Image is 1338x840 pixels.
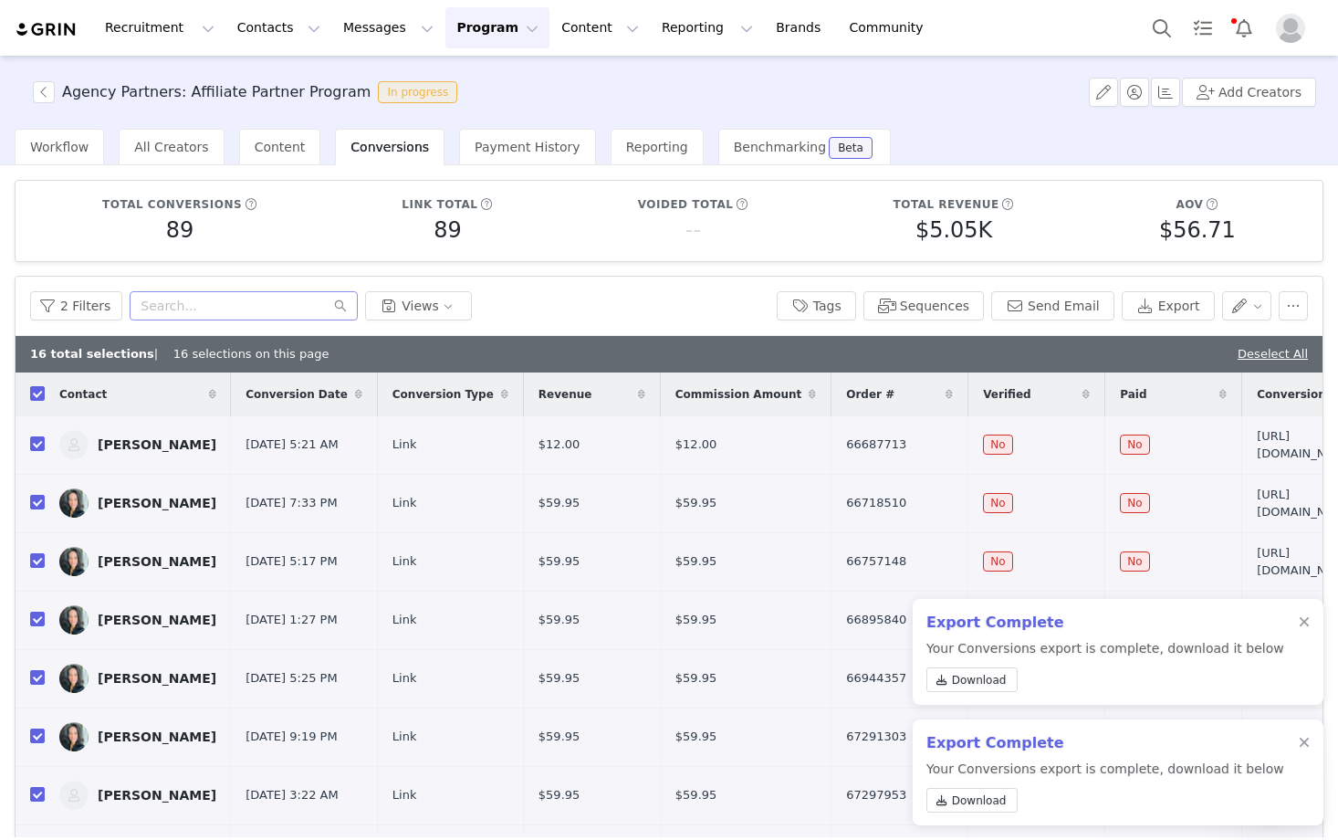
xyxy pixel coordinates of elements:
a: [PERSON_NAME] [59,781,216,810]
h5: Voided total [638,196,734,213]
img: 9059611c-4b5a-45f7-be50-b29a0fd59696.jpg [59,605,89,635]
p: Your Conversions export is complete, download it below [926,639,1284,699]
span: 67297953 [846,786,906,804]
a: [PERSON_NAME] [59,430,216,459]
button: Content [550,7,650,48]
span: 66895840 [846,611,906,629]
span: No [1120,435,1149,455]
div: [PERSON_NAME] [98,496,216,510]
span: $59.95 [675,552,717,571]
img: placeholder-contacts.jpeg [59,430,89,459]
div: [PERSON_NAME] [98,437,216,452]
button: 2 Filters [30,291,122,320]
div: [PERSON_NAME] [98,730,216,744]
a: grin logo [15,21,78,38]
a: Download [926,667,1018,692]
span: 66757148 [846,552,906,571]
a: [PERSON_NAME] [59,605,216,635]
span: Link [392,436,417,454]
i: icon: search [334,299,347,312]
span: [DATE] 5:21 AM [246,436,339,454]
span: $12.00 [538,436,580,454]
span: Paid [1120,386,1146,403]
span: Link [392,786,417,804]
span: [DATE] 3:22 AM [246,786,339,804]
img: 9059611c-4b5a-45f7-be50-b29a0fd59696.jpg [59,722,89,751]
span: No [983,435,1012,455]
h5: $5.05K [915,214,992,247]
h5: AOV [1176,196,1203,213]
a: [PERSON_NAME] [59,547,216,576]
div: [PERSON_NAME] [98,554,216,569]
span: $59.95 [538,552,580,571]
span: $59.95 [675,611,717,629]
button: Export [1122,291,1215,320]
button: Program [445,7,549,48]
button: Profile [1265,14,1323,43]
span: Payment History [475,140,580,154]
div: | 16 selections on this page [30,345,329,363]
span: [DATE] 1:27 PM [246,611,337,629]
button: Sequences [863,291,984,320]
span: $59.95 [538,611,580,629]
span: Link [392,728,417,746]
span: All Creators [134,140,208,154]
span: 67291303 [846,728,906,746]
a: Brands [765,7,837,48]
span: Revenue [538,386,592,403]
span: [object Object] [33,81,465,103]
span: 66687713 [846,436,906,454]
span: $59.95 [538,728,580,746]
span: $12.00 [675,436,717,454]
h5: Total conversions [102,196,242,213]
span: $59.95 [675,669,717,688]
button: Add Creators [1182,78,1316,107]
span: [DATE] 7:33 PM [246,494,337,512]
img: placeholder-profile.jpg [1276,14,1305,43]
span: [DATE] 5:17 PM [246,552,337,571]
button: Notifications [1224,7,1264,48]
a: [PERSON_NAME] [59,722,216,751]
span: $59.95 [675,728,717,746]
b: 16 total selections [30,347,154,361]
span: [DATE] 5:25 PM [246,669,337,688]
span: In progress [378,81,457,103]
button: Recruitment [94,7,225,48]
span: Conversions [350,140,429,154]
p: Your Conversions export is complete, download it below [926,760,1284,820]
img: placeholder-contacts.jpeg [59,781,89,810]
h2: Export Complete [926,732,1284,754]
span: Benchmarking [734,140,826,154]
span: Download [952,672,1007,688]
button: Tags [777,291,856,320]
img: 9059611c-4b5a-45f7-be50-b29a0fd59696.jpg [59,488,89,518]
input: Search... [130,291,358,320]
h2: Export Complete [926,612,1284,634]
button: Contacts [226,7,331,48]
h5: Total revenue [894,196,999,213]
span: Download [952,793,1007,809]
a: Community [839,7,943,48]
span: 66718510 [846,494,906,512]
a: [PERSON_NAME] [59,664,216,693]
span: Order # [846,386,894,403]
span: 66944357 [846,669,906,688]
button: Reporting [651,7,764,48]
h5: 89 [166,214,194,247]
span: No [1120,551,1149,572]
img: 9059611c-4b5a-45f7-be50-b29a0fd59696.jpg [59,547,89,576]
div: [PERSON_NAME] [98,671,216,686]
span: Link [392,611,417,629]
span: $59.95 [675,786,717,804]
span: Verified [983,386,1030,403]
a: Download [926,788,1018,813]
span: Commission Amount [675,386,801,403]
span: Content [255,140,306,154]
button: Views [365,291,472,320]
button: Send Email [991,291,1114,320]
h3: Agency Partners: Affiliate Partner Program [62,81,371,103]
h5: Link total [402,196,477,213]
button: Messages [332,7,444,48]
h5: $56.71 [1159,214,1236,247]
span: No [983,551,1012,572]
